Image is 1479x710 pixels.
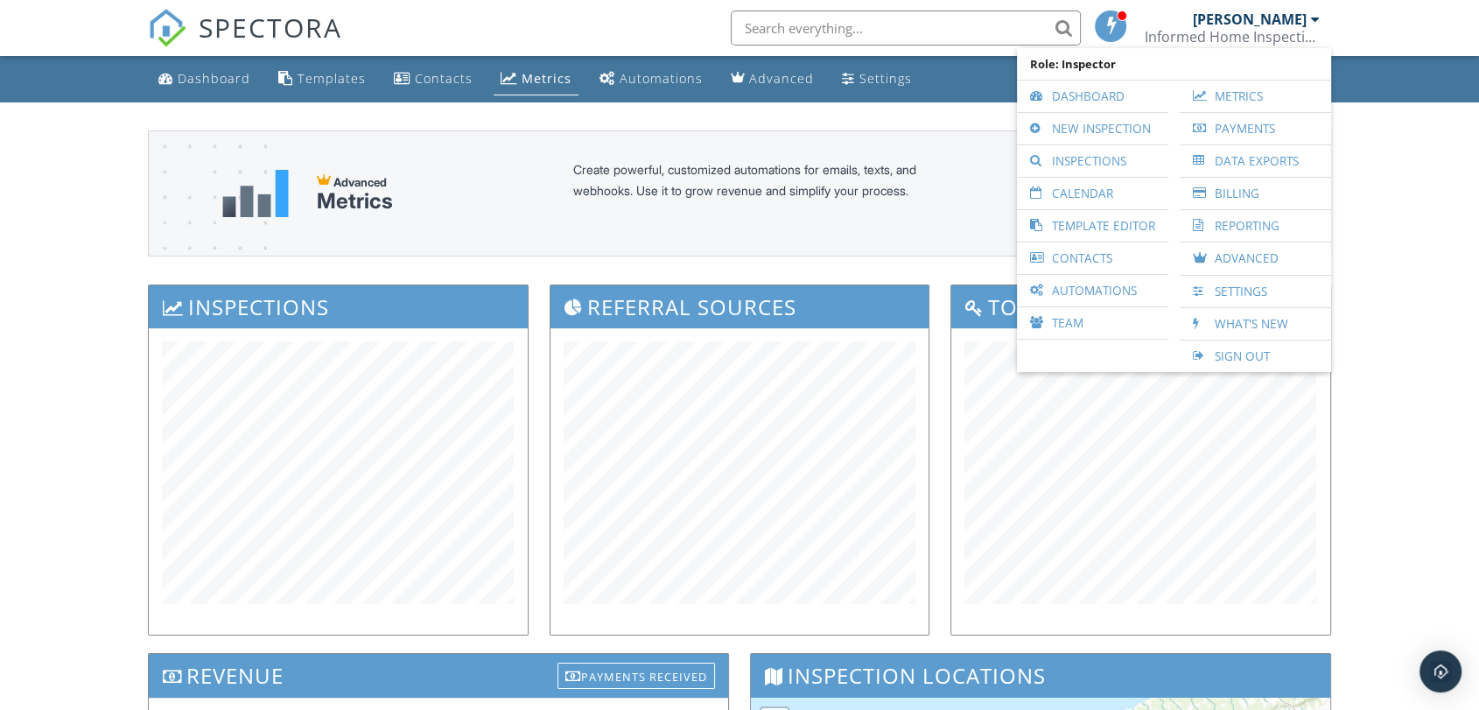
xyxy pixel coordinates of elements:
a: Metrics [1188,81,1322,112]
div: [PERSON_NAME] [1193,11,1307,28]
input: Search everything... [731,11,1081,46]
a: Advanced [724,63,821,95]
span: Role: Inspector [1026,48,1322,80]
div: Automations [620,70,703,87]
a: Sign Out [1188,341,1322,372]
a: Settings [835,63,919,95]
a: Payments [1188,113,1322,144]
div: Contacts [415,70,473,87]
div: Settings [859,70,912,87]
h3: Top Agents [951,285,1330,328]
img: advanced-banner-bg-f6ff0eecfa0ee76150a1dea9fec4b49f333892f74bc19f1b897a312d7a1b2ff3.png [149,131,267,325]
a: Automations (Basic) [592,63,710,95]
a: SPECTORA [148,24,342,60]
a: Payments Received [557,658,715,687]
h3: Referral Sources [550,285,929,328]
h3: Revenue [149,654,728,697]
a: Team [1026,307,1160,339]
div: Informed Home Inspections Ltd [1145,28,1320,46]
a: Contacts [387,63,480,95]
img: metrics-aadfce2e17a16c02574e7fc40e4d6b8174baaf19895a402c862ea781aae8ef5b.svg [222,170,289,217]
a: Dashboard [151,63,257,95]
a: What's New [1188,308,1322,340]
a: Metrics [494,63,578,95]
div: Advanced [749,70,814,87]
a: Automations [1026,275,1160,306]
h3: Inspection Locations [751,654,1330,697]
a: Templates [271,63,373,95]
img: The Best Home Inspection Software - Spectora [148,9,186,47]
h3: Inspections [149,285,528,328]
span: SPECTORA [199,9,342,46]
a: Template Editor [1026,210,1160,242]
span: Advanced [333,175,387,189]
a: Advanced [1188,243,1322,275]
a: Reporting [1188,210,1322,242]
div: Open Intercom Messenger [1419,650,1461,692]
div: Dashboard [178,70,250,87]
a: Calendar [1026,178,1160,209]
div: Metrics [317,189,393,214]
div: Payments Received [557,663,715,689]
a: Inspections [1026,145,1160,177]
a: Dashboard [1026,81,1160,112]
a: Data Exports [1188,145,1322,177]
div: Create powerful, customized automations for emails, texts, and webhooks. Use it to grow revenue a... [573,159,958,228]
a: Settings [1188,276,1322,307]
a: Billing [1188,178,1322,209]
a: New Inspection [1026,113,1160,144]
a: Contacts [1026,243,1160,274]
div: Metrics [522,70,571,87]
div: Templates [298,70,366,87]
